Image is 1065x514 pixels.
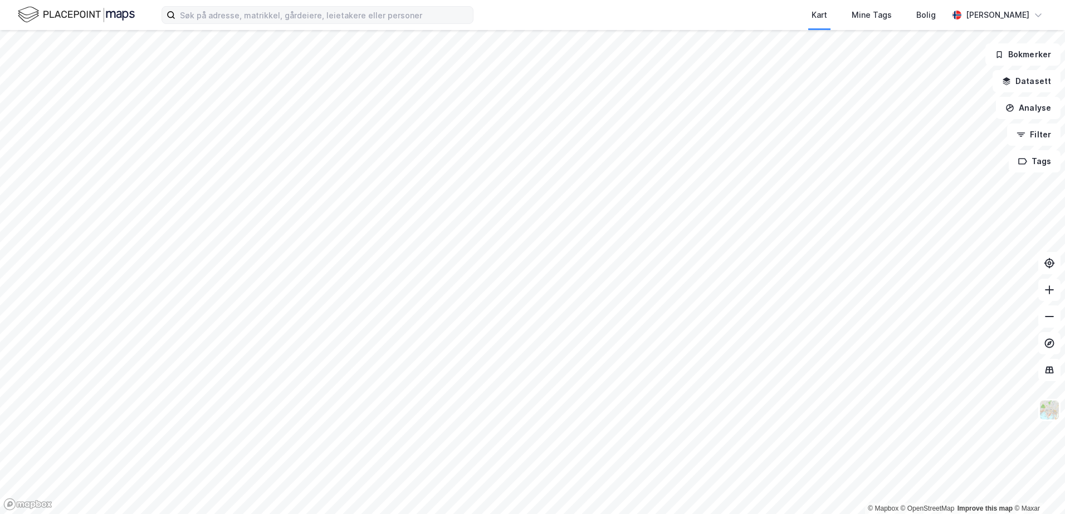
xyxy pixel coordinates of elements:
div: Mine Tags [852,8,892,22]
button: Bokmerker [985,43,1061,66]
a: Improve this map [957,505,1013,512]
div: Kart [812,8,827,22]
img: Z [1039,399,1060,421]
button: Datasett [993,70,1061,92]
button: Analyse [996,97,1061,119]
a: Mapbox [868,505,898,512]
button: Filter [1007,123,1061,146]
div: Kontrollprogram for chat [1009,461,1065,514]
button: Tags [1009,150,1061,172]
div: Bolig [916,8,936,22]
iframe: Chat Widget [1009,461,1065,514]
img: logo.f888ab2527a4732fd821a326f86c7f29.svg [18,5,135,24]
a: OpenStreetMap [901,505,955,512]
a: Mapbox homepage [3,498,52,511]
div: [PERSON_NAME] [966,8,1029,22]
input: Søk på adresse, matrikkel, gårdeiere, leietakere eller personer [175,7,473,23]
